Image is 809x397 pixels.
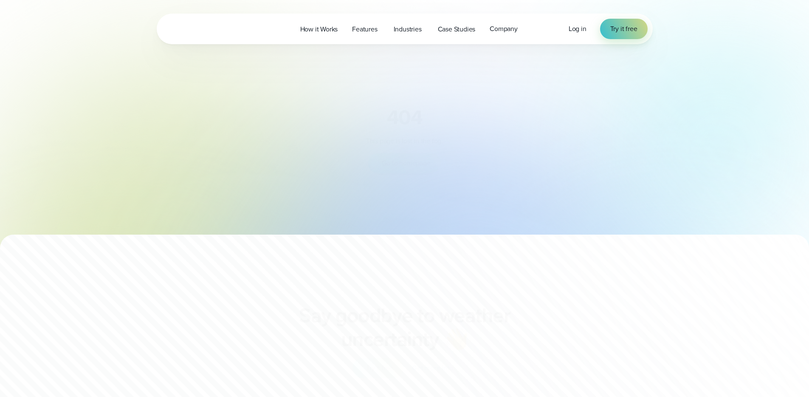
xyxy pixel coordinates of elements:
span: Try it free [610,24,637,34]
a: How it Works [293,20,345,38]
span: Company [490,24,518,34]
span: Case Studies [438,24,476,34]
a: Log in [569,24,586,34]
span: How it Works [300,24,338,34]
a: Try it free [600,19,648,39]
a: Case Studies [431,20,483,38]
span: Industries [394,24,422,34]
span: Features [352,24,377,34]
